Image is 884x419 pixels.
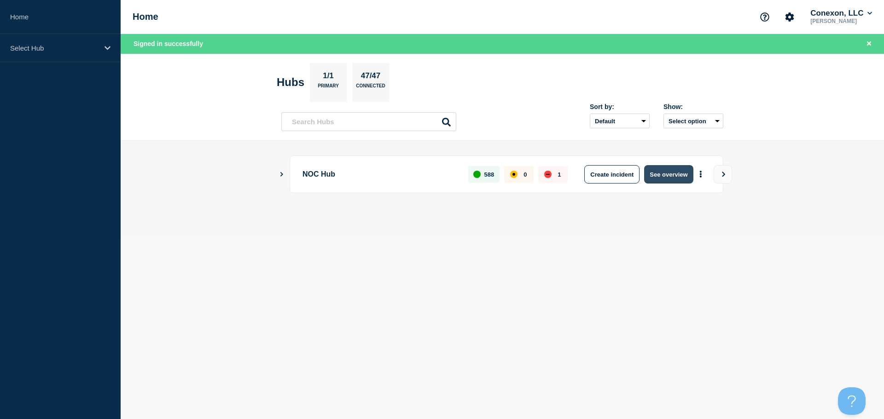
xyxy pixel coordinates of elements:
[281,112,456,131] input: Search Hubs
[302,165,458,184] p: NOC Hub
[473,171,481,178] div: up
[510,171,518,178] div: affected
[558,171,561,178] p: 1
[134,40,203,47] span: Signed in successfully
[484,171,494,178] p: 588
[523,171,527,178] p: 0
[755,7,774,27] button: Support
[584,165,640,184] button: Create incident
[714,165,732,184] button: View
[279,171,284,178] button: Show Connected Hubs
[590,114,650,128] select: Sort by
[695,166,707,183] button: More actions
[863,39,875,49] button: Close banner
[356,83,385,93] p: Connected
[808,18,874,24] p: [PERSON_NAME]
[644,165,693,184] button: See overview
[318,83,339,93] p: Primary
[320,71,337,83] p: 1/1
[838,387,866,415] iframe: Help Scout Beacon - Open
[357,71,384,83] p: 47/47
[808,9,874,18] button: Conexon, LLC
[663,114,723,128] button: Select option
[590,103,650,110] div: Sort by:
[277,76,304,89] h2: Hubs
[10,44,99,52] p: Select Hub
[780,7,799,27] button: Account settings
[544,171,552,178] div: down
[663,103,723,110] div: Show:
[133,11,158,22] h1: Home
